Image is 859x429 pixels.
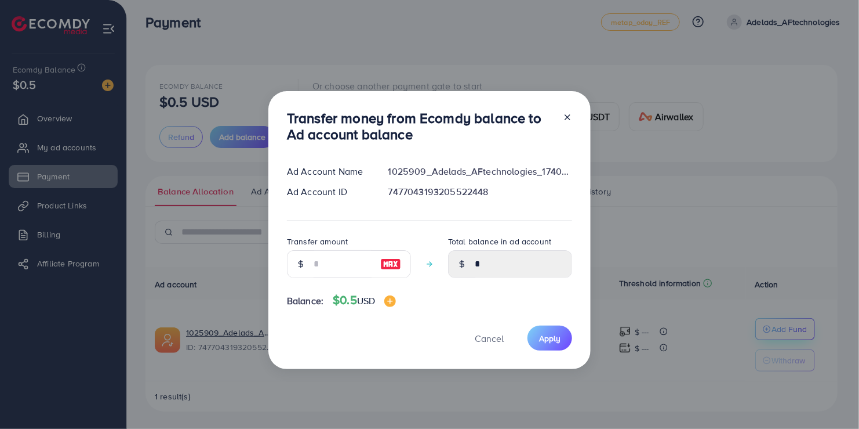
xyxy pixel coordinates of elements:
[379,185,581,199] div: 7477043193205522448
[287,236,348,247] label: Transfer amount
[448,236,551,247] label: Total balance in ad account
[380,257,401,271] img: image
[475,332,504,345] span: Cancel
[278,165,379,178] div: Ad Account Name
[460,326,518,351] button: Cancel
[333,293,396,308] h4: $0.5
[527,326,572,351] button: Apply
[379,165,581,178] div: 1025909_Adelads_AFtechnologies_1740884796376
[810,377,850,420] iframe: Chat
[539,333,560,344] span: Apply
[357,294,375,307] span: USD
[278,185,379,199] div: Ad Account ID
[384,295,396,307] img: image
[287,294,323,308] span: Balance:
[287,110,554,143] h3: Transfer money from Ecomdy balance to Ad account balance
